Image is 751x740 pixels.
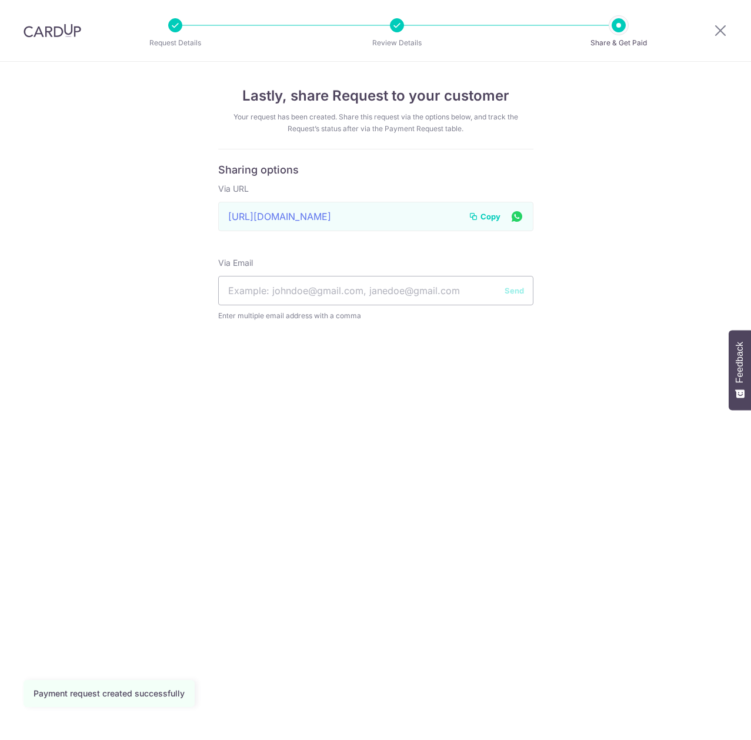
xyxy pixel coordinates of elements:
[505,285,524,296] button: Send
[132,37,219,49] p: Request Details
[575,37,662,49] p: Share & Get Paid
[218,111,533,135] div: Your request has been created. Share this request via the options below, and track the Request’s ...
[24,24,81,38] img: CardUp
[218,310,533,322] span: Enter multiple email address with a comma
[469,211,500,222] button: Copy
[218,183,249,195] label: Via URL
[34,688,185,699] div: Payment request created successfully
[729,330,751,410] button: Feedback - Show survey
[218,85,533,106] h4: Lastly, share Request to your customer
[218,276,533,305] input: Example: johndoe@gmail.com, janedoe@gmail.com
[676,705,739,734] iframe: Opens a widget where you can find more information
[218,164,533,177] h6: Sharing options
[480,211,500,222] span: Copy
[218,257,253,269] label: Via Email
[353,37,440,49] p: Review Details
[735,342,745,383] span: Feedback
